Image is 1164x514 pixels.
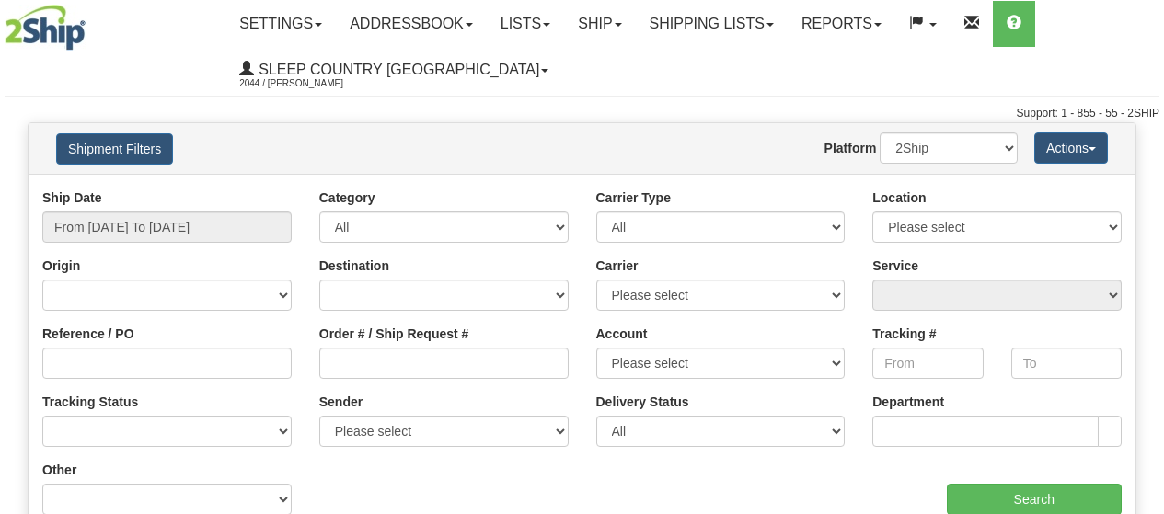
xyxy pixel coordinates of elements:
input: To [1011,348,1122,379]
a: Shipping lists [636,1,788,47]
label: Tracking Status [42,393,138,411]
a: Addressbook [336,1,487,47]
label: Delivery Status [596,393,689,411]
label: Origin [42,257,80,275]
label: Account [596,325,648,343]
a: Ship [564,1,635,47]
label: Service [872,257,918,275]
label: Department [872,393,944,411]
label: Ship Date [42,188,102,207]
span: 2044 / [PERSON_NAME] [239,74,377,93]
a: Reports [788,1,895,47]
img: logo2044.jpg [5,5,86,51]
label: Tracking # [872,325,936,343]
label: Other [42,461,76,479]
button: Shipment Filters [56,133,173,165]
a: Lists [487,1,564,47]
label: Destination [319,257,389,275]
iframe: chat widget [1122,163,1162,350]
label: Carrier [596,257,639,275]
label: Platform [824,139,877,157]
label: Sender [319,393,363,411]
label: Location [872,188,926,207]
label: Order # / Ship Request # [319,325,469,343]
label: Carrier Type [596,188,671,207]
label: Reference / PO [42,325,134,343]
label: Category [319,188,375,207]
a: Sleep Country [GEOGRAPHIC_DATA] 2044 / [PERSON_NAME] [225,47,562,93]
input: From [872,348,983,379]
div: Support: 1 - 855 - 55 - 2SHIP [5,106,1159,121]
button: Actions [1034,132,1108,164]
a: Settings [225,1,336,47]
span: Sleep Country [GEOGRAPHIC_DATA] [254,62,539,77]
